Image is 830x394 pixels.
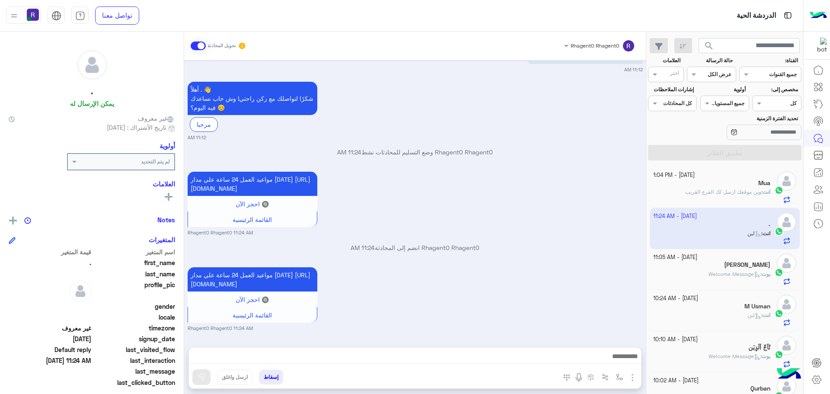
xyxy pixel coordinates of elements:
span: gender [93,302,176,311]
button: ارسل واغلق [217,370,252,384]
span: null [9,367,91,376]
h6: المتغيرات [149,236,175,243]
img: add [9,217,17,224]
img: hulul-logo.png [774,359,804,390]
p: 14/10/2025, 11:24 AM [188,267,317,291]
a: tab [71,6,89,25]
button: search [699,38,720,57]
img: create order [587,374,594,381]
img: Trigger scenario [602,374,609,381]
h6: يمكن الإرسال له [70,99,114,107]
small: 11:12 AM [188,134,206,141]
span: null [9,302,91,311]
span: timezone [93,324,176,333]
span: غير معروف [9,324,91,333]
span: last_name [93,269,176,279]
img: send voice note [574,372,584,383]
small: [DATE] - 10:02 AM [653,377,699,385]
span: locale [93,313,176,322]
label: القناة: [741,57,798,64]
span: Rhagent0 Rhagent0 [571,42,619,49]
img: defaultAdmin.png [777,253,796,273]
img: tab [782,10,793,21]
span: last_visited_flow [93,345,176,354]
h5: M Usman [744,303,770,310]
span: 2025-10-14T08:12:37.071Z [9,334,91,343]
button: Trigger scenario [598,370,613,384]
span: 11:24 AM [337,148,361,156]
button: select flow [613,370,627,384]
button: create order [584,370,598,384]
h5: تٌآجّ آلَدٍيَنِ [748,344,770,351]
b: : [761,312,770,318]
span: Welcome Message [709,271,760,277]
span: 11:24 AM [351,244,375,251]
img: notes [24,217,31,224]
img: defaultAdmin.png [70,280,91,302]
img: userImage [27,9,39,21]
img: defaultAdmin.png [77,50,107,80]
img: send attachment [627,372,638,383]
img: send message [197,373,206,381]
div: مرحبا [190,117,218,131]
h6: Notes [157,216,175,224]
span: 🔘 احجز الآن [236,200,269,208]
h5: Mua [758,179,770,187]
img: WhatsApp [775,268,783,277]
p: Rhagent0 Rhagent0 وضع التسليم للمحادثات نشط [188,147,643,157]
span: 🔘 احجز الآن [236,296,269,303]
span: signup_date [93,334,176,343]
small: [DATE] - 11:05 AM [653,253,697,262]
span: انت [763,189,770,195]
img: WhatsApp [775,186,783,195]
span: تاريخ الأشتراك : [DATE] [107,123,166,132]
label: العلامات [649,57,680,64]
span: Default reply [9,345,91,354]
label: إشارات الملاحظات [649,86,693,93]
small: Rhagent0 Rhagent0 11:24 AM [188,325,253,332]
small: [DATE] - 10:10 AM [653,336,698,344]
span: غير معروف [138,114,175,123]
span: القائمة الرئيسية [233,216,272,223]
img: WhatsApp [775,309,783,318]
label: تحديد الفترة الزمنية [701,115,798,122]
h6: أولوية [160,142,175,150]
h5: Qurban [750,385,770,392]
span: قيمة المتغير [9,247,91,256]
span: . [9,258,91,267]
button: تطبيق الفلاتر [648,145,801,160]
span: last_clicked_button [93,378,176,387]
img: Logo [810,6,827,25]
b: : [761,189,770,195]
h5: عبدر رحمان [724,261,770,269]
span: لبن [747,312,761,318]
span: مواعيد العمل 24 ساعة علي مدار [DATE] [URL][DOMAIN_NAME] [191,271,310,288]
span: null [9,378,91,387]
span: last_interaction [93,356,176,365]
img: defaultAdmin.png [777,295,796,314]
label: مخصص إلى: [753,86,798,93]
label: أولوية [701,86,746,93]
span: search [704,41,714,51]
img: WhatsApp [775,350,783,359]
span: last_message [93,367,176,376]
img: make a call [563,374,570,381]
span: اسم المتغير [93,247,176,256]
b: لم يتم التحديد [141,158,170,165]
b: : [760,271,770,277]
p: الدردشة الحية [737,10,776,22]
label: حالة الرسالة [688,57,733,64]
img: tab [51,11,61,21]
small: Rhagent0 Rhagent0 11:24 AM [188,229,253,236]
h5: . [91,86,93,96]
img: defaultAdmin.png [777,171,796,191]
small: [DATE] - 1:04 PM [653,171,695,179]
img: defaultAdmin.png [777,336,796,355]
span: بوت [762,353,770,359]
p: Rhagent0 Rhagent0 انضم إلى المحادثة [188,243,643,252]
span: null [9,313,91,322]
small: تحويل المحادثة [207,42,236,49]
img: 322853014244696 [811,38,827,53]
img: tab [75,11,85,21]
span: القائمة الرئيسية [233,311,272,319]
